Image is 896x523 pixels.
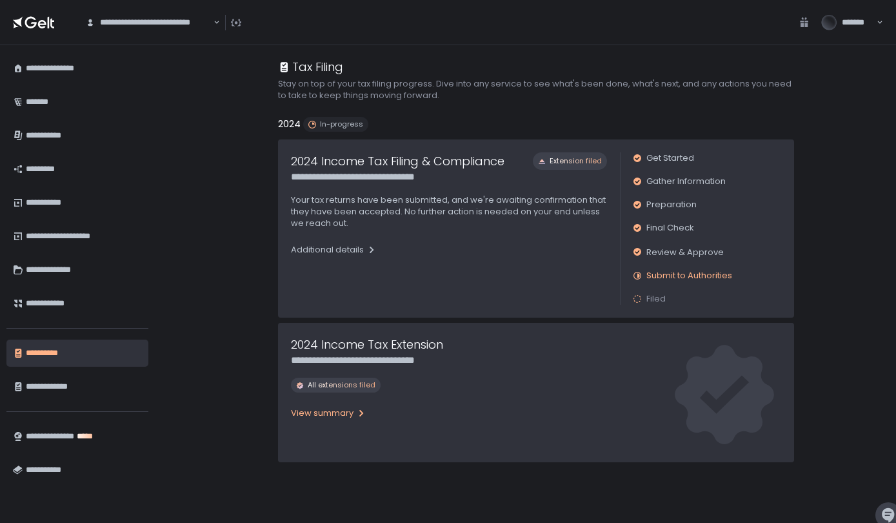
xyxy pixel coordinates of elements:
[646,176,726,187] span: Gather Information
[646,246,724,258] span: Review & Approve
[646,199,697,210] span: Preparation
[308,380,375,390] span: All extensions filed
[646,270,732,282] span: Submit to Authorities
[291,244,377,256] div: Additional details
[291,240,377,260] button: Additional details
[646,222,694,234] span: Final Check
[291,407,366,419] div: View summary
[646,152,694,164] span: Get Started
[291,152,504,170] h1: 2024 Income Tax Filing & Compliance
[291,194,607,229] p: Your tax returns have been submitted, and we're awaiting confirmation that they have been accepte...
[320,119,363,129] span: In-progress
[291,336,443,353] h1: 2024 Income Tax Extension
[278,78,794,101] h2: Stay on top of your tax filing progress. Dive into any service to see what's been done, what's ne...
[278,117,301,132] h2: 2024
[550,156,602,166] span: Extension filed
[291,403,366,424] button: View summary
[646,293,666,305] span: Filed
[278,58,343,76] div: Tax Filing
[77,8,220,37] div: Search for option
